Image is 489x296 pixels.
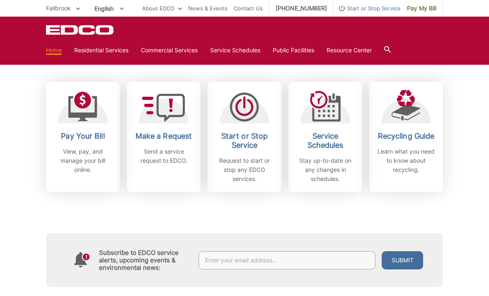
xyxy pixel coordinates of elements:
h2: Make a Request [133,132,194,141]
a: Service Schedules Stay up-to-date on any changes in schedules. [288,82,362,192]
a: About EDCO [142,4,182,13]
span: Fallbrook [46,5,71,12]
a: Home [46,46,62,55]
h2: Pay Your Bill [52,132,114,141]
a: Service Schedules [210,46,260,55]
p: Send a service request to EDCO. [133,147,194,165]
a: Commercial Services [141,46,198,55]
h2: Recycling Guide [375,132,437,141]
a: News & Events [188,4,228,13]
input: Enter your email address... [199,251,375,269]
a: Make a Request Send a service request to EDCO. [127,82,201,192]
a: Contact Us [234,4,263,13]
a: Pay Your Bill View, pay, and manage your bill online. [46,82,120,192]
a: Public Facilities [273,46,314,55]
a: Recycling Guide Learn what you need to know about recycling. [369,82,443,192]
p: View, pay, and manage your bill online. [52,147,114,174]
span: Pay My Bill [407,4,436,13]
h2: Start or Stop Service [214,132,275,150]
a: Resource Center [327,46,372,55]
a: EDCD logo. Return to the homepage. [46,25,115,35]
p: Learn what you need to know about recycling. [375,147,437,174]
h2: Service Schedules [295,132,356,150]
span: English [88,2,130,15]
h4: Subscribe to EDCO service alerts, upcoming events & environmental news: [99,249,190,272]
p: Request to start or stop any EDCO services. [214,156,275,183]
p: Stay up-to-date on any changes in schedules. [295,156,356,183]
button: Submit [382,251,423,269]
a: Residential Services [74,46,128,55]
